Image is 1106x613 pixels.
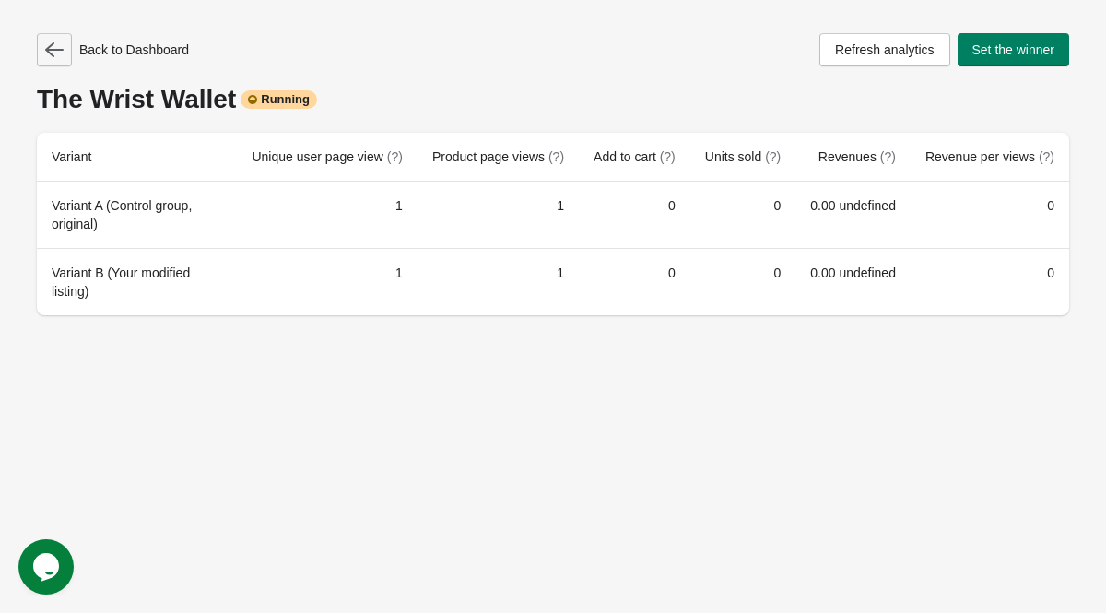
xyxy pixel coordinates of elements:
div: Variant A (Control group, original) [52,196,222,233]
td: 1 [237,182,417,248]
span: Add to cart [594,149,676,164]
td: 0 [911,248,1069,315]
td: 0 [579,248,690,315]
span: Revenue per views [925,149,1054,164]
td: 0 [911,182,1069,248]
span: (?) [548,149,564,164]
div: Variant B (Your modified listing) [52,264,222,301]
button: Set the winner [958,33,1070,66]
span: Product page views [432,149,564,164]
iframe: chat widget [18,539,77,595]
th: Variant [37,133,237,182]
td: 0.00 undefined [795,248,911,315]
span: Refresh analytics [835,42,934,57]
span: (?) [660,149,676,164]
span: (?) [387,149,403,164]
span: Unique user page view [252,149,402,164]
div: The Wrist Wallet [37,85,1069,114]
span: Revenues [818,149,896,164]
td: 1 [418,182,579,248]
td: 0 [690,248,795,315]
button: Refresh analytics [819,33,949,66]
div: Back to Dashboard [37,33,189,66]
span: (?) [1039,149,1054,164]
td: 1 [418,248,579,315]
td: 0 [690,182,795,248]
div: Running [241,90,317,109]
span: Set the winner [972,42,1055,57]
span: Units sold [705,149,781,164]
span: (?) [880,149,896,164]
td: 0.00 undefined [795,182,911,248]
span: (?) [765,149,781,164]
td: 0 [579,182,690,248]
td: 1 [237,248,417,315]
